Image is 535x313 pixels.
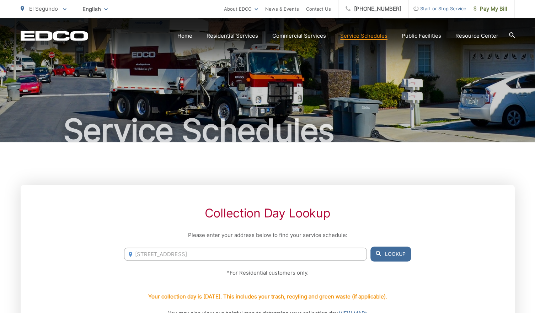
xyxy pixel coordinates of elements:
[207,32,258,40] a: Residential Services
[124,206,411,220] h2: Collection Day Lookup
[77,3,113,15] span: English
[272,32,326,40] a: Commercial Services
[340,32,387,40] a: Service Schedules
[124,248,367,261] input: Enter Address
[474,5,507,13] span: Pay My Bill
[402,32,441,40] a: Public Facilities
[455,32,498,40] a: Resource Center
[370,247,411,261] button: Lookup
[124,231,411,239] p: Please enter your address below to find your service schedule:
[265,5,299,13] a: News & Events
[306,5,331,13] a: Contact Us
[21,31,88,41] a: EDCD logo. Return to the homepage.
[124,269,411,277] p: *For Residential customers only.
[177,32,192,40] a: Home
[148,292,387,301] p: Your collection day is [DATE]. This includes your trash, recyling and green waste (if applicable).
[21,113,515,149] h1: Service Schedules
[224,5,258,13] a: About EDCO
[29,5,58,12] span: El Segundo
